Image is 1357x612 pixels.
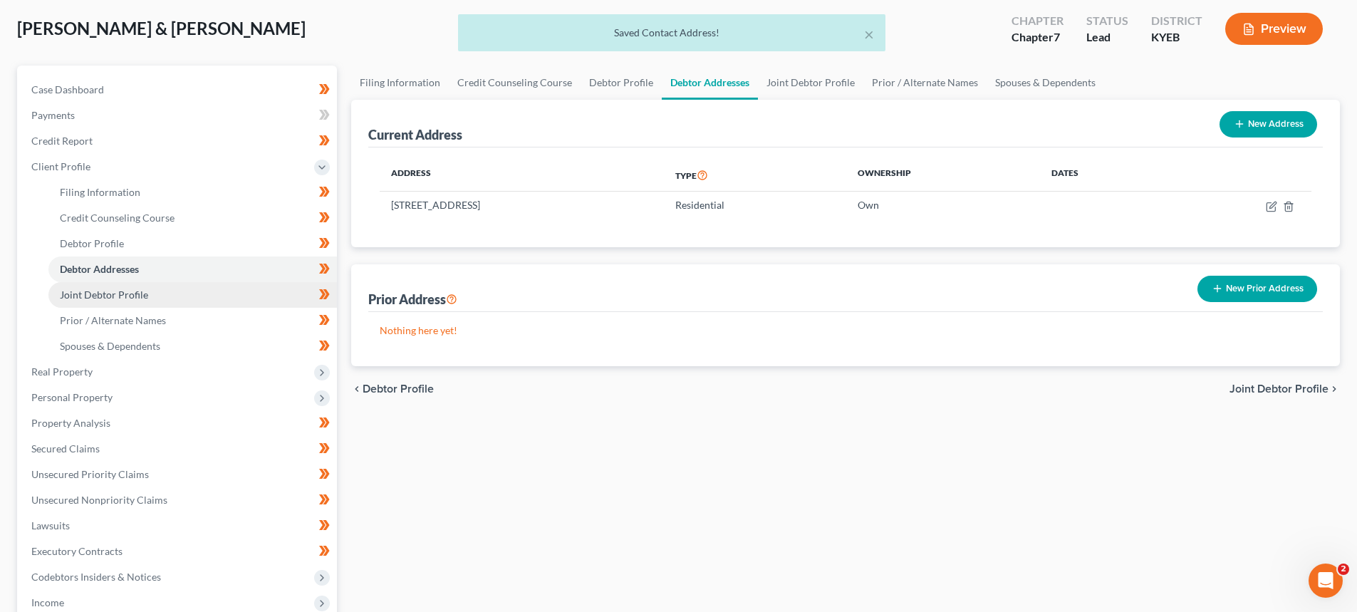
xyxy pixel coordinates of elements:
[31,83,104,95] span: Case Dashboard
[20,462,337,487] a: Unsecured Priority Claims
[1229,383,1340,395] button: Joint Debtor Profile chevron_right
[351,66,449,100] a: Filing Information
[31,494,167,506] span: Unsecured Nonpriority Claims
[31,596,64,608] span: Income
[60,289,148,301] span: Joint Debtor Profile
[1225,13,1323,45] button: Preview
[31,545,123,557] span: Executory Contracts
[1197,276,1317,302] button: New Prior Address
[20,128,337,154] a: Credit Report
[48,256,337,282] a: Debtor Addresses
[1040,159,1167,192] th: Dates
[1086,13,1128,29] div: Status
[758,66,863,100] a: Joint Debtor Profile
[20,539,337,564] a: Executory Contracts
[20,513,337,539] a: Lawsuits
[1329,383,1340,395] i: chevron_right
[1309,564,1343,598] iframe: Intercom live chat
[31,160,90,172] span: Client Profile
[31,571,161,583] span: Codebtors Insiders & Notices
[60,340,160,352] span: Spouses & Dependents
[449,66,581,100] a: Credit Counseling Course
[846,159,1040,192] th: Ownership
[1151,13,1202,29] div: District
[31,442,100,455] span: Secured Claims
[1229,383,1329,395] span: Joint Debtor Profile
[1012,13,1064,29] div: Chapter
[20,410,337,436] a: Property Analysis
[380,192,664,219] td: [STREET_ADDRESS]
[20,103,337,128] a: Payments
[48,282,337,308] a: Joint Debtor Profile
[987,66,1104,100] a: Spouses & Dependents
[31,135,93,147] span: Credit Report
[380,323,1311,338] p: Nothing here yet!
[368,126,462,143] div: Current Address
[31,391,113,403] span: Personal Property
[31,468,149,480] span: Unsecured Priority Claims
[48,308,337,333] a: Prior / Alternate Names
[368,291,457,308] div: Prior Address
[31,365,93,378] span: Real Property
[469,26,874,40] div: Saved Contact Address!
[48,205,337,231] a: Credit Counseling Course
[60,237,124,249] span: Debtor Profile
[60,263,139,275] span: Debtor Addresses
[351,383,363,395] i: chevron_left
[31,417,110,429] span: Property Analysis
[31,519,70,531] span: Lawsuits
[20,487,337,513] a: Unsecured Nonpriority Claims
[48,180,337,205] a: Filing Information
[351,383,434,395] button: chevron_left Debtor Profile
[20,77,337,103] a: Case Dashboard
[60,314,166,326] span: Prior / Alternate Names
[864,26,874,43] button: ×
[846,192,1040,219] td: Own
[20,436,337,462] a: Secured Claims
[581,66,662,100] a: Debtor Profile
[60,186,140,198] span: Filing Information
[60,212,175,224] span: Credit Counseling Course
[363,383,434,395] span: Debtor Profile
[48,333,337,359] a: Spouses & Dependents
[863,66,987,100] a: Prior / Alternate Names
[662,66,758,100] a: Debtor Addresses
[1220,111,1317,138] button: New Address
[31,109,75,121] span: Payments
[664,192,846,219] td: Residential
[48,231,337,256] a: Debtor Profile
[1338,564,1349,575] span: 2
[380,159,664,192] th: Address
[664,159,846,192] th: Type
